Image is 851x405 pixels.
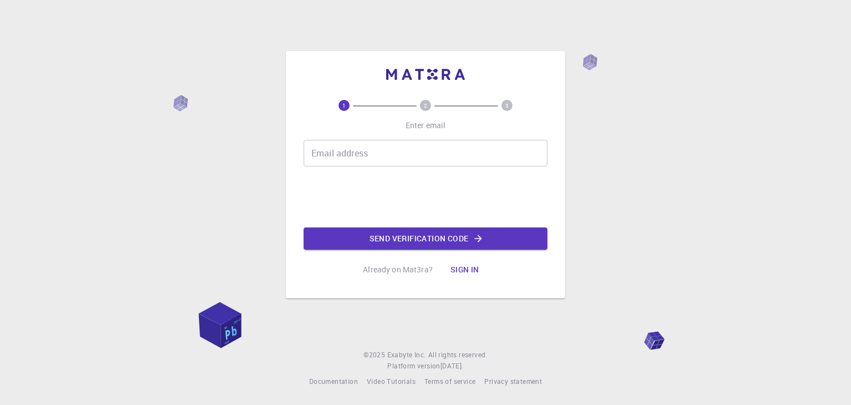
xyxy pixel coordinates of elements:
text: 2 [424,102,427,109]
a: Terms of service [424,376,475,387]
iframe: reCAPTCHA [341,175,510,219]
p: Already on Mat3ra? [363,264,433,275]
p: Enter email [406,120,446,131]
span: © 2025 [363,350,387,361]
a: Privacy statement [484,376,542,387]
a: Video Tutorials [367,376,416,387]
span: Privacy statement [484,377,542,386]
button: Sign in [442,259,488,281]
span: Terms of service [424,377,475,386]
span: Platform version [387,361,440,372]
span: Documentation [309,377,358,386]
a: Exabyte Inc. [387,350,426,361]
a: Documentation [309,376,358,387]
text: 3 [505,102,509,109]
button: Send verification code [304,227,547,250]
a: [DATE]. [440,361,464,372]
span: All rights reserved. [428,350,488,361]
span: [DATE] . [440,361,464,370]
span: Video Tutorials [367,377,416,386]
text: 1 [342,102,346,109]
span: Exabyte Inc. [387,350,426,359]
